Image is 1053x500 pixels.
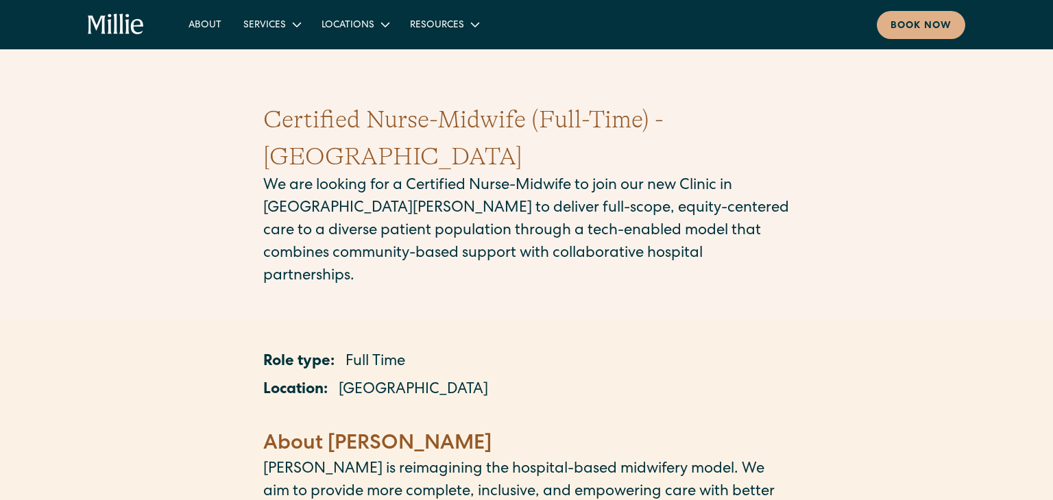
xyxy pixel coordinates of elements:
div: Book now [891,19,952,34]
a: Book now [877,11,965,39]
p: We are looking for a Certified Nurse-Midwife to join our new Clinic in [GEOGRAPHIC_DATA][PERSON_N... [263,175,790,288]
div: Resources [399,13,489,36]
strong: About [PERSON_NAME] [263,434,492,455]
div: Services [232,13,311,36]
p: Location: [263,379,328,402]
a: About [178,13,232,36]
p: [GEOGRAPHIC_DATA] [339,379,488,402]
div: Locations [311,13,399,36]
div: Services [243,18,286,33]
a: home [88,14,145,36]
div: Resources [410,18,464,33]
p: ‍ [263,408,790,430]
p: Role type: [263,351,335,374]
p: Full Time [346,351,405,374]
div: Locations [322,18,374,33]
h1: Certified Nurse-Midwife (Full-Time) - [GEOGRAPHIC_DATA] [263,101,790,175]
